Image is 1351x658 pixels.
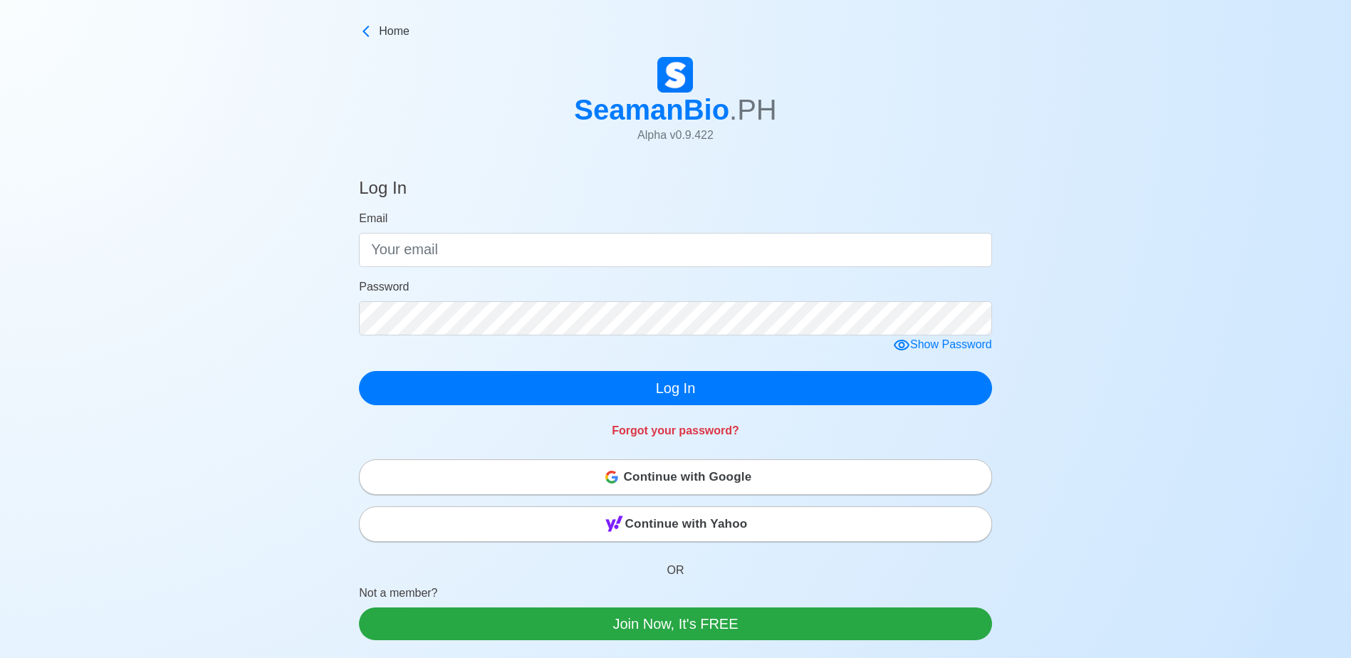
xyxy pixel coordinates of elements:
[359,233,992,267] input: Your email
[359,212,387,224] span: Email
[574,57,777,155] a: SeamanBio.PHAlpha v0.9.422
[657,57,693,93] img: Logo
[359,506,992,542] button: Continue with Yahoo
[359,585,992,607] p: Not a member?
[359,371,992,405] button: Log In
[359,607,992,640] a: Join Now, It's FREE
[379,23,410,40] span: Home
[359,545,992,585] p: OR
[574,127,777,144] p: Alpha v 0.9.422
[359,459,992,495] button: Continue with Google
[359,281,409,293] span: Password
[624,463,752,491] span: Continue with Google
[625,510,748,538] span: Continue with Yahoo
[729,94,777,125] span: .PH
[359,178,407,204] h4: Log In
[893,336,992,354] div: Show Password
[359,23,992,40] a: Home
[574,93,777,127] h1: SeamanBio
[612,424,739,437] a: Forgot your password?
